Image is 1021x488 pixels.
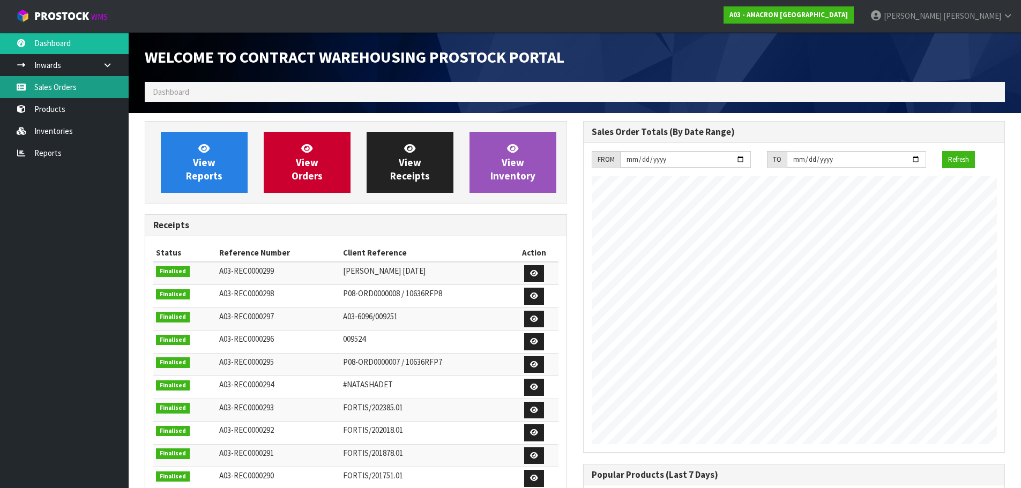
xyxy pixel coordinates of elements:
img: cube-alt.png [16,9,29,22]
span: A03-REC0000296 [219,334,274,344]
strong: A03 - AMACRON [GEOGRAPHIC_DATA] [729,10,848,19]
span: Welcome to Contract Warehousing ProStock Portal [145,47,564,67]
h3: Popular Products (Last 7 Days) [592,470,997,480]
span: [PERSON_NAME] [884,11,942,21]
a: ViewReports [161,132,248,193]
div: TO [767,151,787,168]
small: WMS [91,12,108,22]
button: Refresh [942,151,975,168]
th: Status [153,244,217,261]
span: FORTIS/202018.01 [343,425,403,435]
span: Finalised [156,471,190,482]
span: Finalised [156,403,190,414]
span: P08-ORD0000008 / 10636RFP8 [343,288,442,298]
span: Finalised [156,266,190,277]
span: P08-ORD0000007 / 10636RFP7 [343,357,442,367]
span: A03-REC0000298 [219,288,274,298]
span: [PERSON_NAME] [DATE] [343,266,426,276]
span: FORTIS/201878.01 [343,448,403,458]
span: A03-REC0000294 [219,379,274,389]
span: View Receipts [390,142,430,182]
span: A03-REC0000291 [219,448,274,458]
span: Finalised [156,380,190,391]
span: Finalised [156,312,190,322]
h3: Sales Order Totals (By Date Range) [592,127,997,137]
a: ViewOrders [264,132,351,193]
span: FORTIS/202385.01 [343,402,403,412]
span: Finalised [156,426,190,437]
span: ProStock [34,9,89,23]
span: A03-REC0000295 [219,357,274,367]
th: Client Reference [340,244,510,261]
span: View Inventory [490,142,535,182]
span: A03-REC0000293 [219,402,274,412]
span: View Reports [186,142,222,182]
h3: Receipts [153,220,558,230]
span: Dashboard [153,87,189,97]
div: FROM [592,151,620,168]
span: FORTIS/201751.01 [343,470,403,481]
a: ViewReceipts [367,132,453,193]
span: 009524 [343,334,366,344]
span: [PERSON_NAME] [943,11,1001,21]
th: Reference Number [217,244,340,261]
span: A03-REC0000299 [219,266,274,276]
span: Finalised [156,335,190,346]
span: View Orders [292,142,323,182]
span: A03-REC0000290 [219,470,274,481]
span: A03-REC0000292 [219,425,274,435]
span: #NATASHADET [343,379,393,389]
th: Action [510,244,558,261]
a: ViewInventory [469,132,556,193]
span: Finalised [156,357,190,368]
span: Finalised [156,289,190,300]
span: A03-6096/009251 [343,311,398,321]
span: Finalised [156,448,190,459]
span: A03-REC0000297 [219,311,274,321]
